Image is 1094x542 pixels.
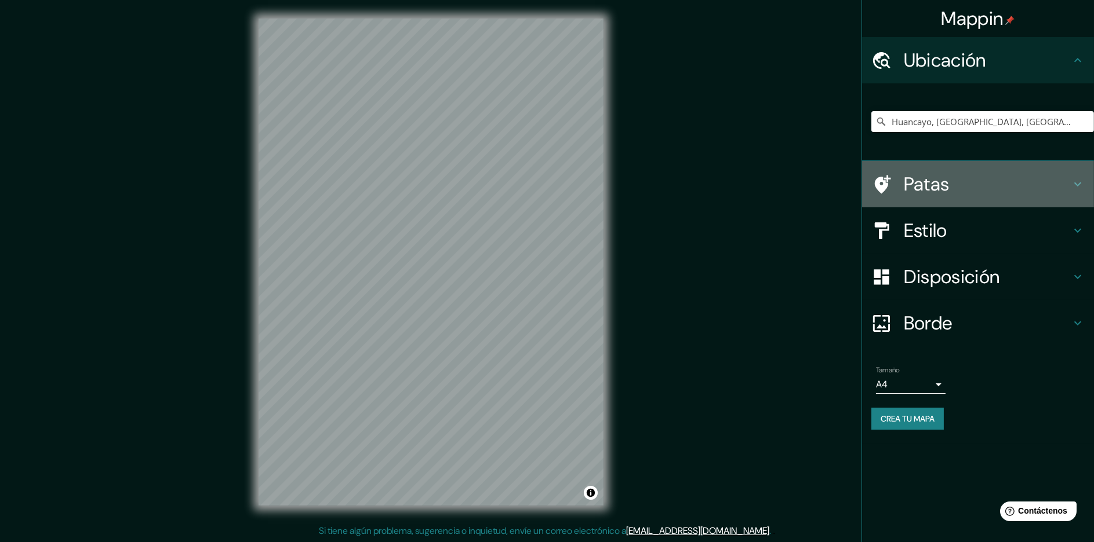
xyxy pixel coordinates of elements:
[942,6,1004,31] font: Mappin
[876,378,888,390] font: A4
[871,111,1094,132] input: Elige tu ciudad o zona
[862,254,1094,300] div: Disposición
[904,265,999,289] font: Disposición
[904,218,947,243] font: Estilo
[991,497,1081,529] iframe: Lanzador de widgets de ayuda
[881,413,935,424] font: Crea tu mapa
[862,300,1094,346] div: Borde
[773,524,775,537] font: .
[319,525,626,537] font: Si tiene algún problema, sugerencia o inquietud, envíe un correo electrónico a
[904,172,950,196] font: Patas
[1005,16,1015,25] img: pin-icon.png
[769,525,771,537] font: .
[259,19,604,506] canvas: Mapa
[862,37,1094,83] div: Ubicación
[771,524,773,537] font: .
[862,207,1094,254] div: Estilo
[862,161,1094,207] div: Patas
[876,375,946,394] div: A4
[584,486,598,500] button: Activar o desactivar atribución
[871,408,944,430] button: Crea tu mapa
[904,48,986,72] font: Ubicación
[626,525,769,537] a: [EMAIL_ADDRESS][DOMAIN_NAME]
[876,365,900,375] font: Tamaño
[904,311,953,335] font: Borde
